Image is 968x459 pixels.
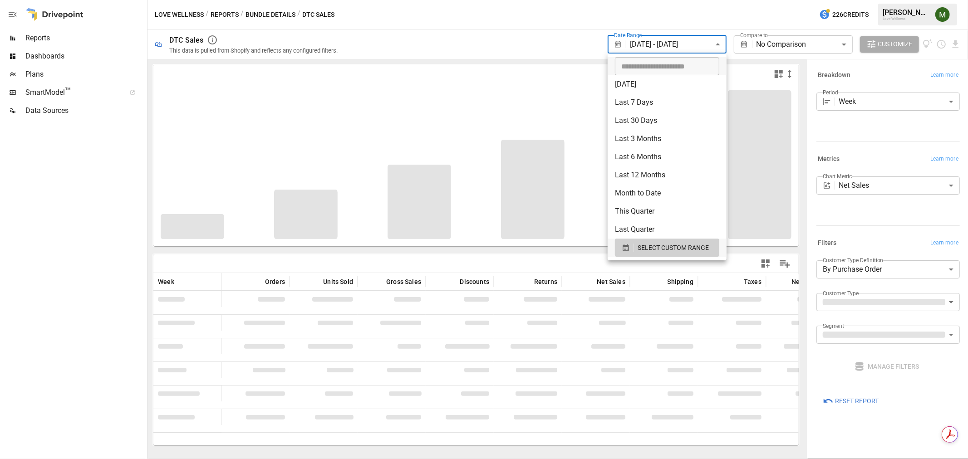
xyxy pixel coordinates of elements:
li: [DATE] [608,75,727,93]
li: This Quarter [608,202,727,220]
button: SELECT CUSTOM RANGE [615,239,719,257]
li: Last 12 Months [608,166,727,184]
li: Last Quarter [608,220,727,239]
span: SELECT CUSTOM RANGE [638,242,709,254]
li: Last 30 Days [608,112,727,130]
li: Last 6 Months [608,148,727,166]
li: Last 7 Days [608,93,727,112]
li: Last 3 Months [608,130,727,148]
li: Month to Date [608,184,727,202]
